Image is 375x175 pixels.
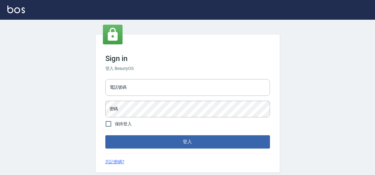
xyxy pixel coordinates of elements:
h6: 登入 BeautyOS [105,65,270,72]
button: 登入 [105,135,270,148]
span: 保持登入 [115,121,132,127]
img: Logo [7,6,25,13]
h3: Sign in [105,54,270,63]
a: 忘記密碼? [105,159,125,165]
